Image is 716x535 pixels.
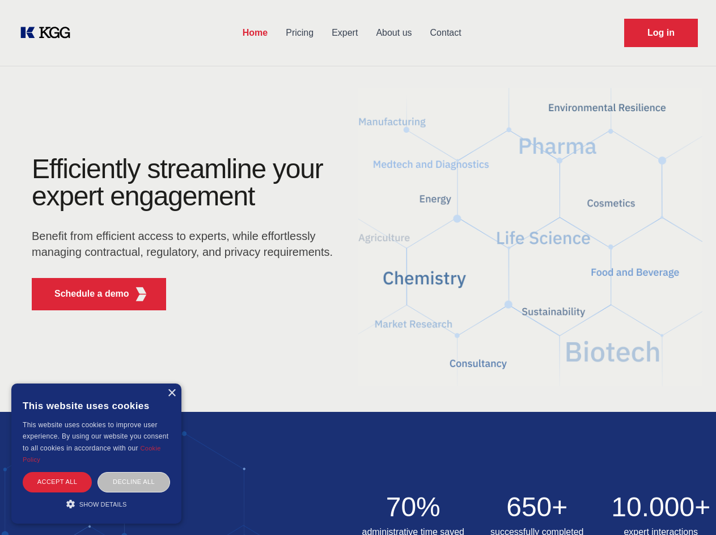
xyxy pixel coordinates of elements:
div: Accept all [23,472,92,492]
div: Close [167,389,176,398]
span: Show details [79,501,127,508]
a: Expert [323,18,367,48]
img: KGG Fifth Element RED [134,287,149,301]
p: Schedule a demo [54,287,129,301]
a: Contact [421,18,471,48]
div: Decline all [98,472,170,492]
span: This website uses cookies to improve user experience. By using our website you consent to all coo... [23,421,168,452]
div: Show details [23,498,170,509]
a: Pricing [277,18,323,48]
a: Cookie Policy [23,445,161,463]
p: Benefit from efficient access to experts, while effortlessly managing contractual, regulatory, an... [32,228,340,260]
a: Home [234,18,277,48]
a: About us [367,18,421,48]
div: This website uses cookies [23,392,170,419]
a: KOL Knowledge Platform: Talk to Key External Experts (KEE) [18,24,79,42]
h2: 70% [358,494,469,521]
img: KGG Fifth Element RED [358,74,703,401]
h1: Efficiently streamline your expert engagement [32,155,340,210]
a: Request Demo [624,19,698,47]
button: Schedule a demoKGG Fifth Element RED [32,278,166,310]
h2: 650+ [482,494,592,521]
